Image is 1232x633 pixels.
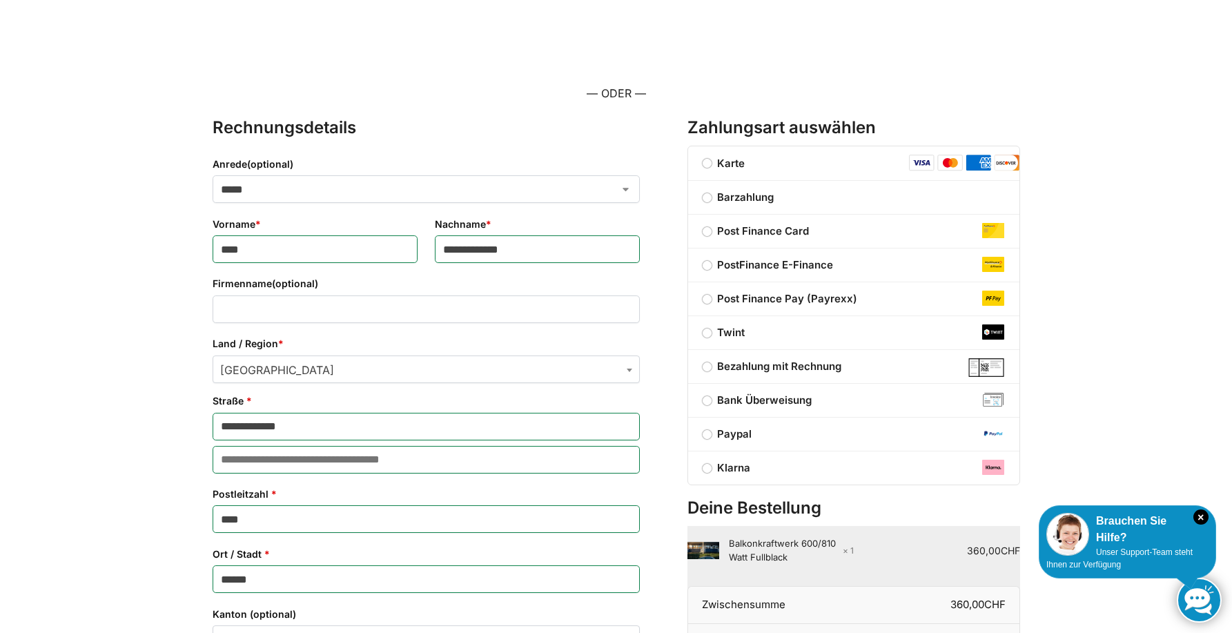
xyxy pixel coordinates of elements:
[435,217,640,232] label: Nachname
[994,155,1019,171] img: discover
[729,537,854,564] div: Balkonkraftwerk 600/810 Watt Fullblack
[982,291,1004,305] img: post-finance-pay
[213,393,640,409] label: Straße
[213,217,418,232] label: Vorname
[213,547,640,562] label: Ort / Stadt
[213,85,1020,103] p: — ODER —
[982,460,1004,474] img: klarna
[688,460,1019,476] label: Klarna
[213,356,639,384] span: Schweiz
[213,276,640,291] label: Firmenname
[272,277,318,289] span: (optional)
[1046,513,1209,546] div: Brauchen Sie Hilfe?
[909,155,935,171] img: visa
[213,607,640,622] label: Kanton
[688,358,1019,375] label: Bezahlung mit Rechnung
[982,223,1004,237] img: post-finance-card
[688,392,1019,409] label: Bank Überweisung
[688,324,1019,341] label: Twint
[213,356,640,383] span: Land / Region
[688,426,1019,442] label: Paypal
[688,257,1019,273] label: PostFinance E-Finance
[967,545,1020,556] bdi: 360,00
[250,608,296,620] span: (optional)
[1001,545,1020,556] span: CHF
[982,426,1004,440] img: paypal
[687,586,854,624] th: Zwischensumme
[213,336,640,351] label: Land / Region
[213,487,640,502] label: Postleitzahl
[966,155,991,171] img: amex
[937,155,963,171] img: mastercard
[687,542,719,559] img: 2 Balkonkraftwerke
[968,358,1005,377] img: Bezahlung mit Rechnung
[1046,513,1089,556] img: Customer service
[688,157,760,170] label: Karte
[210,32,1023,71] iframe: Sicherer Rahmen für schnelle Bezahlvorgänge
[213,116,640,140] h3: Rechnungsdetails
[982,324,1004,339] img: twint
[1193,509,1209,525] i: Schließen
[843,545,854,557] strong: × 1
[982,392,1004,407] img: bank-transfer
[1046,547,1193,569] span: Unser Support-Team steht Ihnen zur Verfügung
[688,291,1019,307] label: Post Finance Pay (Payrexx)
[984,598,1006,611] span: CHF
[213,21,1020,116] form: Kasse
[950,598,1006,611] bdi: 360,00
[213,157,640,172] label: Anrede
[982,257,1004,271] img: post-finance-e-finance
[687,496,1020,520] h3: Deine Bestellung
[687,116,1020,140] h3: Zahlungsart auswählen
[247,158,293,170] span: (optional)
[688,189,1019,206] label: Barzahlung
[688,223,1019,240] label: Post Finance Card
